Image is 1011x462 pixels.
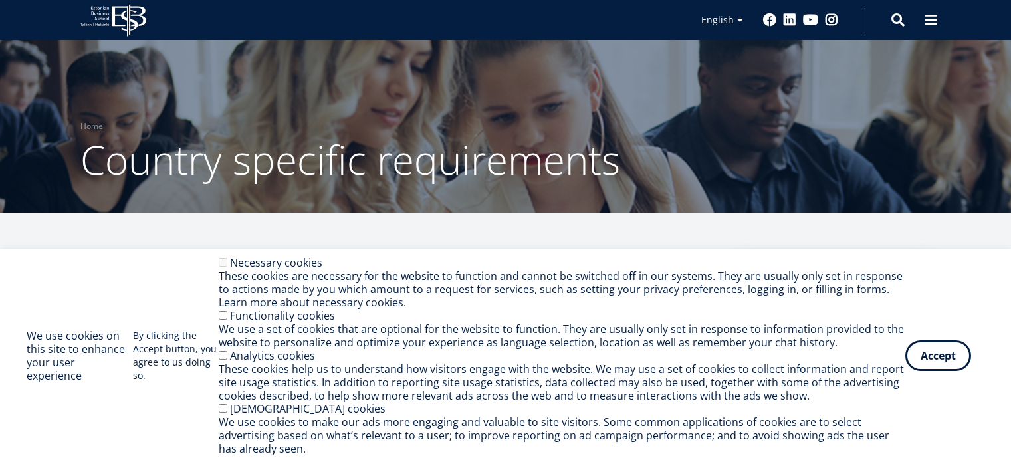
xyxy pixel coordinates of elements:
a: Instagram [825,13,838,27]
h2: We use cookies on this site to enhance your user experience [27,329,133,382]
label: Functionality cookies [230,308,335,323]
span: Country specific requirements [80,132,620,187]
a: Facebook [763,13,776,27]
div: These cookies are necessary for the website to function and cannot be switched off in our systems... [219,269,905,309]
p: By clicking the Accept button, you agree to us doing so. [133,329,219,382]
div: We use a set of cookies that are optional for the website to function. They are usually only set ... [219,322,905,349]
a: Home [80,120,103,133]
label: Necessary cookies [230,255,322,270]
button: Accept [905,340,971,371]
label: Analytics cookies [230,348,315,363]
label: [DEMOGRAPHIC_DATA] cookies [230,402,386,416]
div: These cookies help us to understand how visitors engage with the website. We may use a set of coo... [219,362,905,402]
a: Youtube [803,13,818,27]
div: We use cookies to make our ads more engaging and valuable to site visitors. Some common applicati... [219,415,905,455]
a: Linkedin [783,13,796,27]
